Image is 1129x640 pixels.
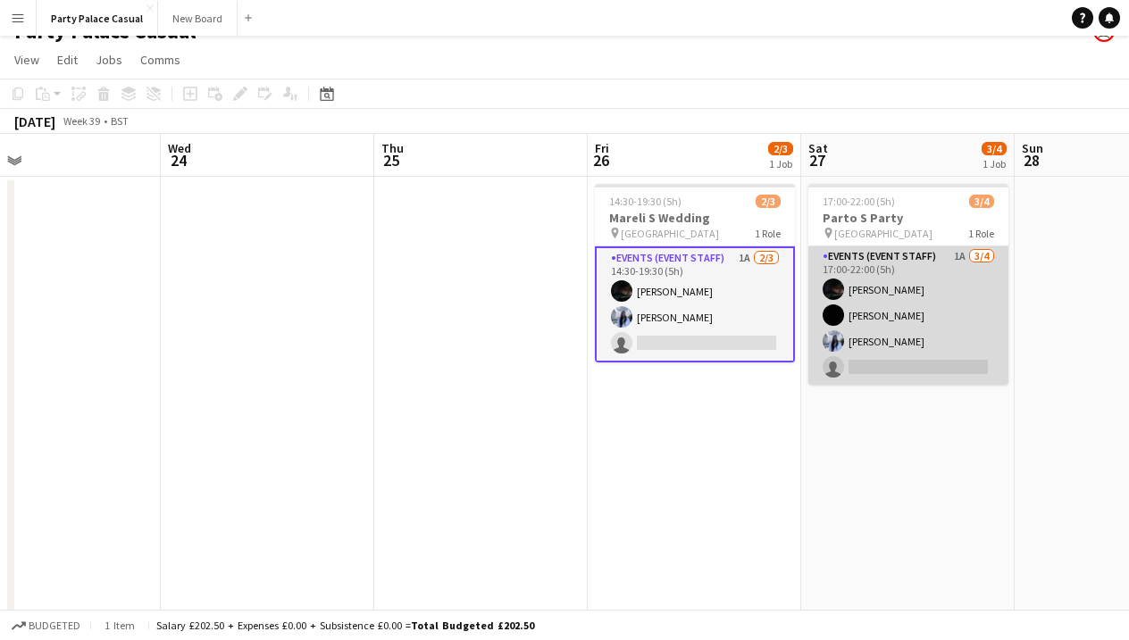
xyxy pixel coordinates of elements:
[609,195,682,208] span: 14:30-19:30 (5h)
[621,227,719,240] span: [GEOGRAPHIC_DATA]
[769,157,792,170] div: 1 Job
[96,52,122,68] span: Jobs
[595,140,609,156] span: Fri
[165,150,191,170] span: 24
[57,52,78,68] span: Edit
[808,184,1008,385] app-job-card: 17:00-22:00 (5h)3/4Parto S Party [GEOGRAPHIC_DATA]1 RoleEvents (Event Staff)1A3/417:00-22:00 (5h)...
[379,150,404,170] span: 25
[411,619,534,632] span: Total Budgeted £202.50
[29,619,80,632] span: Budgeted
[381,140,404,156] span: Thu
[88,48,130,71] a: Jobs
[158,1,238,36] button: New Board
[592,150,609,170] span: 26
[14,112,55,130] div: [DATE]
[14,52,39,68] span: View
[111,114,129,128] div: BST
[7,48,46,71] a: View
[50,48,85,71] a: Edit
[156,619,534,632] div: Salary £202.50 + Expenses £0.00 + Subsistence £0.00 =
[1022,140,1043,156] span: Sun
[983,157,1006,170] div: 1 Job
[595,210,795,226] h3: Mareli S Wedding
[808,210,1008,226] h3: Parto S Party
[59,114,104,128] span: Week 39
[969,195,994,208] span: 3/4
[808,140,828,156] span: Sat
[806,150,828,170] span: 27
[808,246,1008,385] app-card-role: Events (Event Staff)1A3/417:00-22:00 (5h)[PERSON_NAME][PERSON_NAME][PERSON_NAME]
[595,246,795,362] app-card-role: Events (Event Staff)1A2/314:30-19:30 (5h)[PERSON_NAME][PERSON_NAME]
[834,227,932,240] span: [GEOGRAPHIC_DATA]
[133,48,188,71] a: Comms
[1019,150,1043,170] span: 28
[98,619,141,632] span: 1 item
[9,616,83,636] button: Budgeted
[823,195,895,208] span: 17:00-22:00 (5h)
[968,227,994,240] span: 1 Role
[756,195,781,208] span: 2/3
[37,1,158,36] button: Party Palace Casual
[982,142,1007,155] span: 3/4
[595,184,795,362] app-job-card: 14:30-19:30 (5h)2/3Mareli S Wedding [GEOGRAPHIC_DATA]1 RoleEvents (Event Staff)1A2/314:30-19:30 (...
[168,140,191,156] span: Wed
[140,52,180,68] span: Comms
[768,142,793,155] span: 2/3
[755,227,781,240] span: 1 Role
